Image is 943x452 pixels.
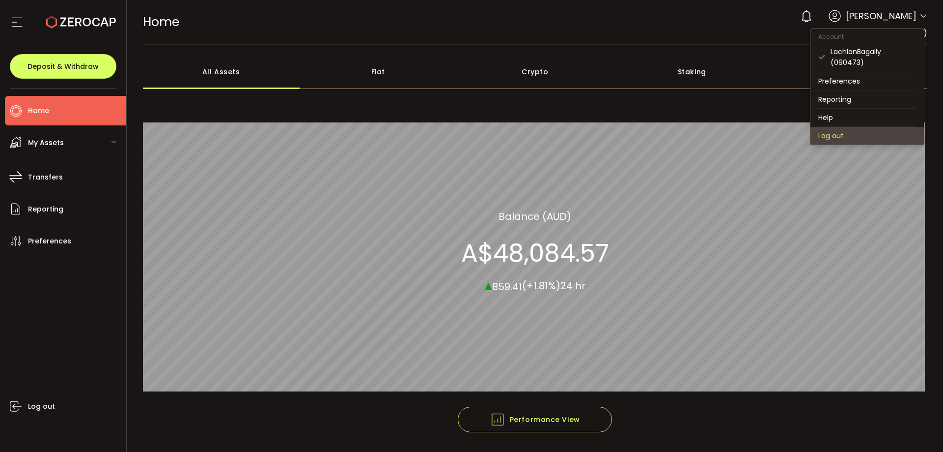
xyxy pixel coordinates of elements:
[143,13,179,30] span: Home
[28,170,63,184] span: Transfers
[831,46,916,68] div: LachlanBagally (090473)
[485,274,492,295] span: ▴
[810,72,924,90] li: Preferences
[522,279,560,293] span: (+1.81%)
[846,9,916,23] span: [PERSON_NAME]
[771,55,928,89] div: Structured Products
[28,234,71,248] span: Preferences
[457,55,614,89] div: Crypto
[810,127,924,145] li: Log out
[461,238,609,268] section: A$48,084.57
[831,28,927,39] span: LachlanBagally (090473)
[490,412,580,427] span: Performance View
[458,407,612,432] button: Performance View
[28,63,99,70] span: Deposit & Withdraw
[613,55,771,89] div: Staking
[810,90,924,108] li: Reporting
[810,32,852,41] span: Account
[28,136,64,150] span: My Assets
[300,55,457,89] div: Fiat
[499,209,571,223] section: Balance (AUD)
[829,346,943,452] iframe: Chat Widget
[28,399,55,414] span: Log out
[10,54,116,79] button: Deposit & Withdraw
[28,104,49,118] span: Home
[143,55,300,89] div: All Assets
[492,279,522,293] span: 859.41
[28,202,63,216] span: Reporting
[810,109,924,126] li: Help
[560,279,585,293] span: 24 hr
